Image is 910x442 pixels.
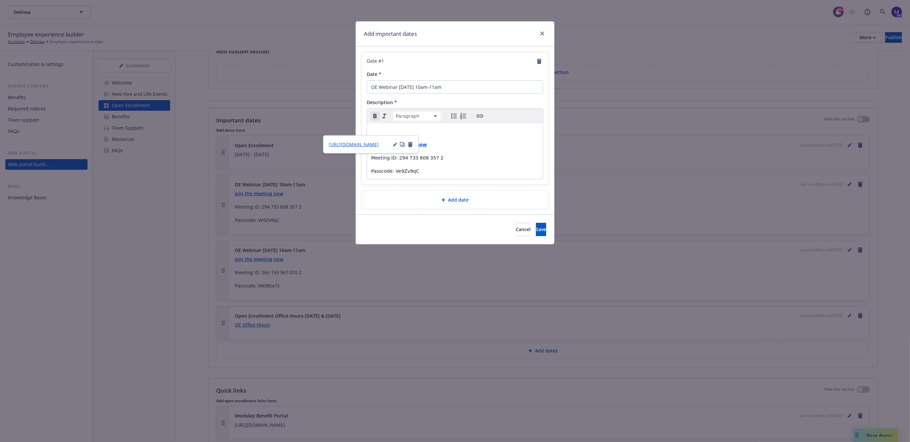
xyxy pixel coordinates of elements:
[370,111,380,121] button: Remove bold
[364,30,417,38] h1: Add important dates
[371,155,444,160] span: Meeting ID: 294 733 608 357 2
[516,226,531,232] span: Cancel
[380,111,389,121] button: Italic
[516,223,531,236] button: Cancel
[449,111,459,121] button: Bulleted list
[367,71,381,77] span: Date *
[329,141,379,148] a: [URL][DOMAIN_NAME]
[367,99,397,105] span: Description *
[371,142,427,147] a: Join the meeting now
[459,111,468,121] button: Numbered list
[371,168,419,174] span: Passcode: Ve9Zv9qC
[367,57,384,65] span: Date # 1
[448,196,469,203] span: Add date
[475,111,485,121] button: Create link
[367,80,543,94] input: Add date here
[536,226,546,232] span: Save
[535,57,543,65] a: remove
[367,123,543,179] div: editable markdown
[393,111,441,121] button: Block type
[449,111,468,121] div: toggle group
[361,190,549,209] div: Add date
[538,30,546,37] a: close
[536,223,546,236] button: Save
